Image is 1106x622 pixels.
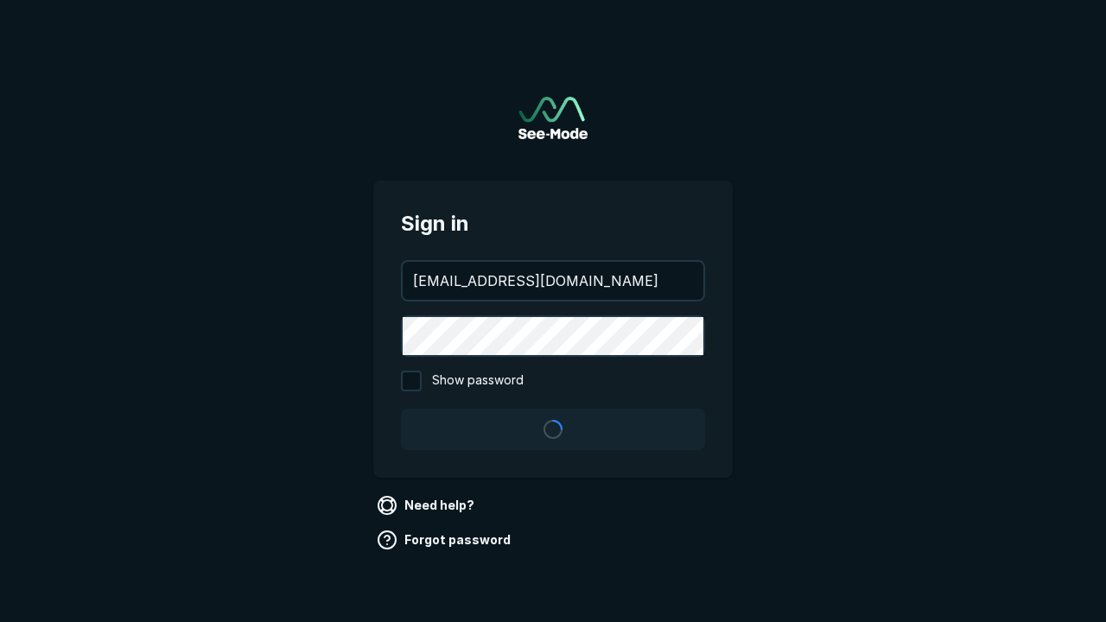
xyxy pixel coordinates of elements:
a: Go to sign in [518,97,588,139]
img: See-Mode Logo [518,97,588,139]
input: your@email.com [403,262,703,300]
span: Show password [432,371,524,391]
span: Sign in [401,208,705,239]
a: Need help? [373,492,481,519]
a: Forgot password [373,526,518,554]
